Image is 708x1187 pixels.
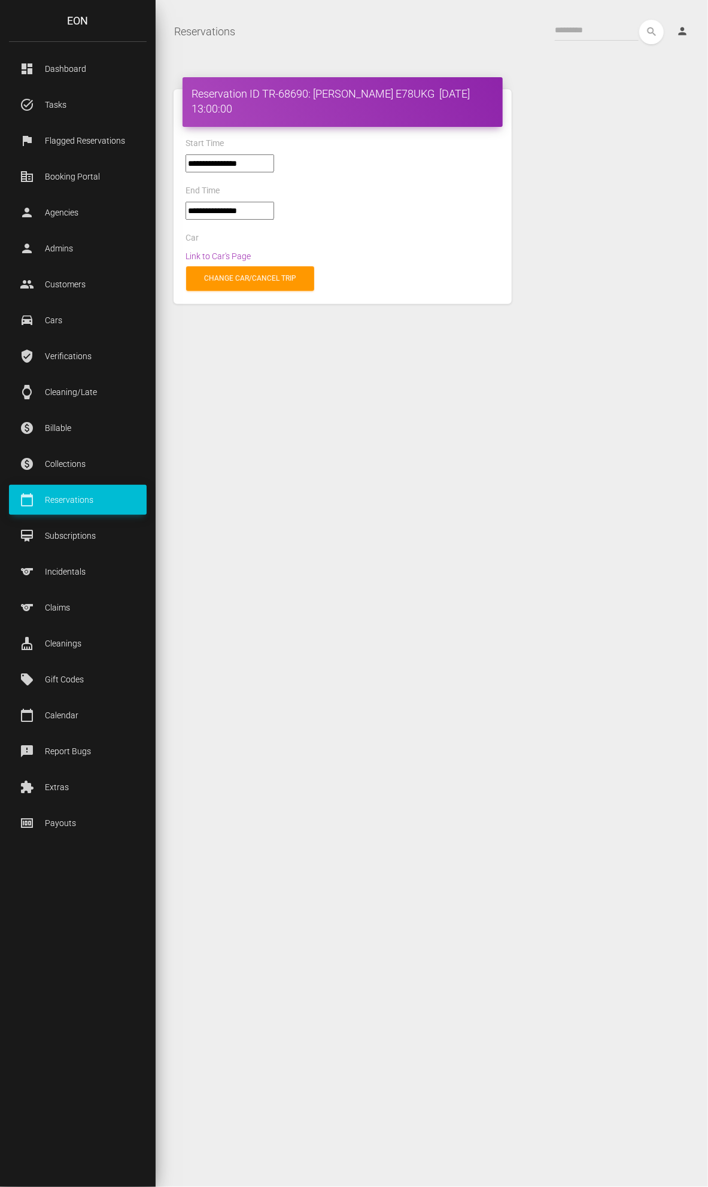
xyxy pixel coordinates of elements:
[9,736,147,766] a: feedback Report Bugs
[186,185,220,197] label: End Time
[9,198,147,227] a: person Agencies
[18,491,138,509] p: Reservations
[18,347,138,365] p: Verifications
[9,629,147,658] a: cleaning_services Cleanings
[9,233,147,263] a: person Admins
[192,86,494,116] h4: Reservation ID TR-68690: [PERSON_NAME] E78UKG [DATE] 13:00:00
[18,635,138,652] p: Cleanings
[18,742,138,760] p: Report Bugs
[174,17,235,47] a: Reservations
[9,54,147,84] a: dashboard Dashboard
[9,162,147,192] a: corporate_fare Booking Portal
[18,96,138,114] p: Tasks
[18,60,138,78] p: Dashboard
[18,311,138,329] p: Cars
[9,126,147,156] a: flag Flagged Reservations
[18,563,138,581] p: Incidentals
[186,251,251,261] a: Link to Car's Page
[186,266,314,291] a: Change car/cancel trip
[9,772,147,802] a: extension Extras
[18,132,138,150] p: Flagged Reservations
[18,204,138,221] p: Agencies
[18,419,138,437] p: Billable
[9,377,147,407] a: watch Cleaning/Late
[18,239,138,257] p: Admins
[9,269,147,299] a: people Customers
[18,814,138,832] p: Payouts
[18,168,138,186] p: Booking Portal
[18,455,138,473] p: Collections
[18,670,138,688] p: Gift Codes
[186,138,224,150] label: Start Time
[9,664,147,694] a: local_offer Gift Codes
[9,808,147,838] a: money Payouts
[18,599,138,617] p: Claims
[9,485,147,515] a: calendar_today Reservations
[9,449,147,479] a: paid Collections
[9,593,147,623] a: sports Claims
[9,90,147,120] a: task_alt Tasks
[676,25,688,37] i: person
[9,341,147,371] a: verified_user Verifications
[667,20,699,44] a: person
[9,557,147,587] a: sports Incidentals
[9,305,147,335] a: drive_eta Cars
[9,413,147,443] a: paid Billable
[18,778,138,796] p: Extras
[18,706,138,724] p: Calendar
[18,275,138,293] p: Customers
[9,700,147,730] a: calendar_today Calendar
[18,527,138,545] p: Subscriptions
[9,521,147,551] a: card_membership Subscriptions
[639,20,664,44] button: search
[186,232,199,244] label: Car
[18,383,138,401] p: Cleaning/Late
